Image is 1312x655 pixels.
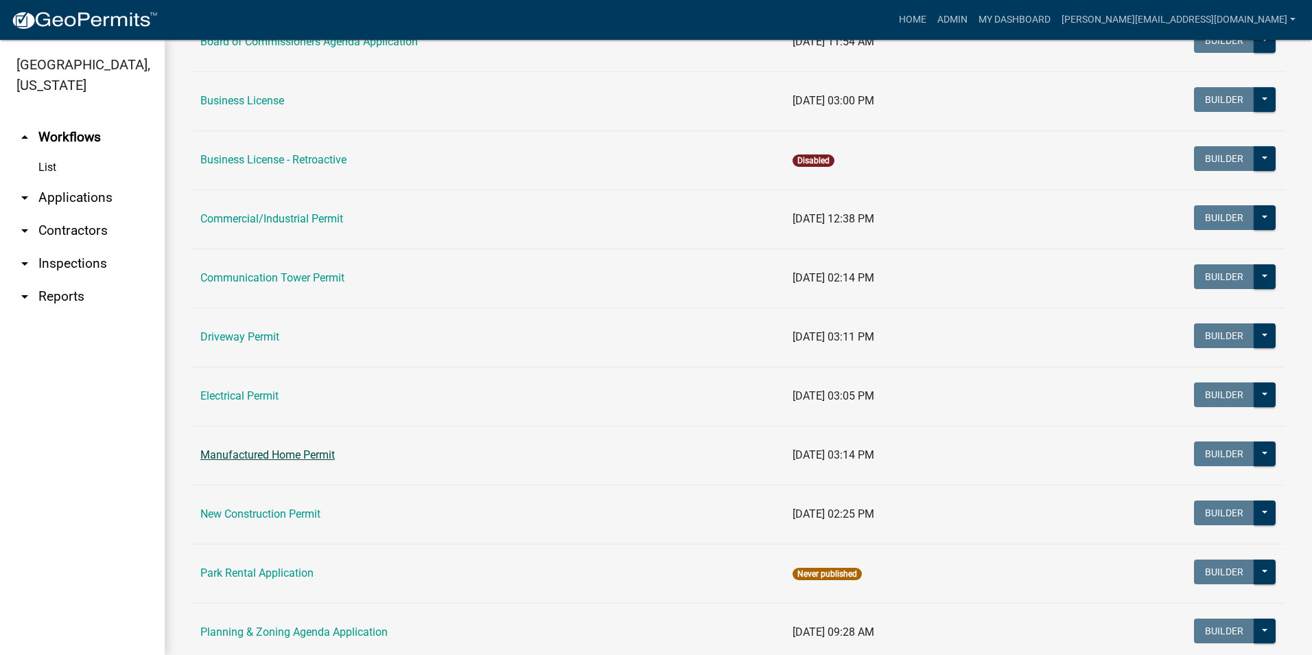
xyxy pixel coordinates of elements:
[1194,501,1254,525] button: Builder
[793,271,874,284] span: [DATE] 02:14 PM
[932,7,973,33] a: Admin
[16,189,33,206] i: arrow_drop_down
[1194,560,1254,584] button: Builder
[1194,619,1254,643] button: Builder
[793,507,874,520] span: [DATE] 02:25 PM
[793,448,874,461] span: [DATE] 03:14 PM
[200,566,314,579] a: Park Rental Application
[16,129,33,146] i: arrow_drop_up
[200,448,335,461] a: Manufactured Home Permit
[793,330,874,343] span: [DATE] 03:11 PM
[1056,7,1301,33] a: [PERSON_NAME][EMAIL_ADDRESS][DOMAIN_NAME]
[200,94,284,107] a: Business License
[793,94,874,107] span: [DATE] 03:00 PM
[793,154,834,167] span: Disabled
[793,389,874,402] span: [DATE] 03:05 PM
[793,568,862,580] span: Never published
[200,153,347,166] a: Business License - Retroactive
[16,288,33,305] i: arrow_drop_down
[1194,382,1254,407] button: Builder
[793,625,874,639] span: [DATE] 09:28 AM
[200,389,279,402] a: Electrical Permit
[1194,264,1254,289] button: Builder
[1194,205,1254,230] button: Builder
[200,625,388,639] a: Planning & Zoning Agenda Application
[793,212,874,225] span: [DATE] 12:38 PM
[1194,146,1254,171] button: Builder
[200,35,418,48] a: Board of Commissioners Agenda Application
[200,507,320,520] a: New Construction Permit
[793,35,874,48] span: [DATE] 11:54 AM
[200,330,279,343] a: Driveway Permit
[1194,323,1254,348] button: Builder
[200,212,343,225] a: Commercial/Industrial Permit
[16,222,33,239] i: arrow_drop_down
[1194,441,1254,466] button: Builder
[1194,87,1254,112] button: Builder
[200,271,344,284] a: Communication Tower Permit
[973,7,1056,33] a: My Dashboard
[16,255,33,272] i: arrow_drop_down
[1194,28,1254,53] button: Builder
[893,7,932,33] a: Home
